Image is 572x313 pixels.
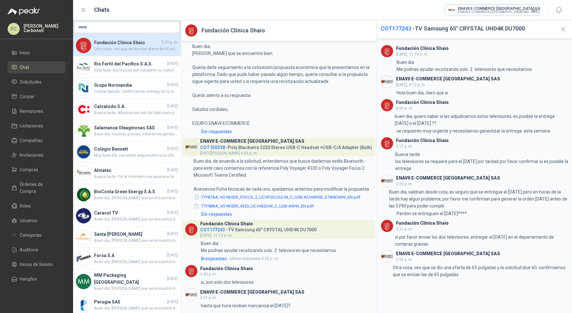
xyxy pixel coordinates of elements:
span: Otra cosa, veo que se dio una oferta de 65 pulgadas y la solicitud dice 60. confirmamos que se en... [94,46,178,52]
span: Hangfire [20,276,37,282]
button: Limpiar [532,8,537,12]
img: Company Logo [381,175,393,187]
span: Categorías [20,232,42,239]
img: Logo peakr [8,8,40,15]
span: [DATE] [167,61,178,67]
h4: - Poly Blackwire 3220 Stereo USB-C Headset +USB-C/A Adapter (Bulk) [200,143,372,149]
span: Buen dia, [PERSON_NAME] que se encuentre bien. Quería darle seguimiento a la cotización/propuesta... [94,305,178,311]
span: Hola buen dia Gracias por compartir su solicitud a través de la plataforma. Actualmente no contam... [94,67,178,73]
button: 77Y87AA_VOYAGER_FOCUS_2_UCVFOCUS2-M_C_USB-ACHARGE_STANDWW_EN.pdf [194,194,361,201]
a: Cotizar [8,91,65,103]
img: Company Logo [76,229,91,245]
p: Buen dia, [PERSON_NAME] que se encuentre bien. Quería darle seguimiento a la cotización/propuesta... [192,43,372,127]
h3: ENAVII E-COMMERCE [GEOGRAPHIC_DATA] SAS [200,290,304,294]
p: Hola buen dia, claro que si [397,89,448,96]
h3: Fundación Clínica Shaio [396,139,449,142]
h4: BioCosta Green Energy S.A.S [94,188,166,195]
img: Company Logo [381,137,393,149]
span: [DATE], 5:12 p. m. [396,83,426,87]
span: Inicio [20,49,30,56]
a: Company LogoSanta [PERSON_NAME][DATE]Buen dia, [PERSON_NAME] que se encuentre bien. Quería darle ... [73,227,181,248]
img: Company Logo [381,99,393,111]
img: Company Logo [76,208,91,223]
span: Buen dia, [PERSON_NAME] que se encuentre bien. Quería darle seguimiento a la cotización/propuesta... [94,286,178,292]
h3: ENAVII E-COMMERCE [GEOGRAPHIC_DATA] SAS [396,252,500,255]
p: Buen dia Me podrias ayudar recotizando solo 2 televisores que necesitamos [201,240,336,254]
span: [DATE] [167,252,178,258]
a: Company LogoCaracol TV[DATE]Buen dia, [PERSON_NAME] que se encuentre bien. Quería darle seguimien... [73,205,181,227]
a: Auditoria [8,244,65,256]
span: COT177243 [381,25,411,32]
span: Inicios de Sesión [20,261,53,268]
span: 8 respuesta s [201,255,227,262]
a: Solicitudes [8,76,65,88]
span: [DATE] [167,146,178,152]
img: Company Logo [76,187,91,202]
h3: ENAVII E-COMMERCE [GEOGRAPHIC_DATA] SAS [396,176,500,180]
img: Company Logo [76,102,91,117]
span: [DATE] [167,188,178,194]
a: Chat [8,61,65,73]
span: Invitaciones [20,152,44,159]
a: Company LogoSalamanca Oleaginosas SAS[DATE]Buen día, muchas gracias, estaremos pendientes [73,120,181,141]
h3: Fundación Clínica Shaio [396,221,449,225]
span: Buena tarde, Adjuntamos link del fabricante para validacion de especificaciones [URL][DOMAIN_NAME] [94,110,178,116]
a: Categorías [8,229,65,241]
span: [DATE][PERSON_NAME] 6:05 p. m. [200,151,258,155]
h4: Almatec [94,167,166,174]
a: Compras [8,164,65,176]
div: Sin respuestas [201,211,232,218]
h3: Fundación Clínica Shaio [200,267,253,270]
h4: Caracol TV [94,209,166,216]
h4: Colegio Bennett [94,146,166,153]
span: Compañías [20,137,43,144]
span: 3:17 p. m. [396,144,413,149]
p: Buen dia, de acuerdo a la solicitud, entendemos que busca diademas estilo Bluetooth - para este c... [194,158,373,193]
span: Solicitudes [20,78,42,85]
h4: MM Packaging [GEOGRAPHIC_DATA] [94,272,166,286]
span: [DATE] [167,276,178,282]
h3: ENAVII E-COMMERCE [GEOGRAPHIC_DATA] SAS [200,139,304,143]
a: Invitaciones [8,149,65,161]
a: Company LogoBioCosta Green Energy S.A.S[DATE]Buen dia, [PERSON_NAME] que se encuentre bien. Querí... [73,184,181,205]
span: Muy buen día, Haciendo seguimiento a la oferta, nos gustaría saber si hay algo en lo que pudiéram... [94,153,178,159]
h4: Calzatodo S.A. [94,103,166,110]
span: 3:25 p. m. [396,182,413,186]
span: 3:31 p. m. [396,227,413,231]
img: Company Logo [76,251,91,266]
a: Compañías [8,134,65,146]
a: Company LogoFundación Clínica Shaio3:33 p. m.Otra cosa, veo que se dio una oferta de 65 pulgadas ... [73,35,181,56]
h4: Rio Fertil del Pacífico S.A.S. [94,60,166,67]
div: PC [8,23,20,35]
a: Hangfire [8,273,65,285]
img: Company Logo [381,220,393,232]
h4: Fundación Clínica Shaio [94,39,160,46]
span: Buen dia, [PERSON_NAME] que se encuentre bien. Quería darle seguimiento a la cotización/propuesta... [94,238,178,244]
span: Usuarios [20,217,37,224]
h2: - TV Samsung 65" CRYSTAL UHD4K DU7000 [381,24,555,33]
span: Ultima respuesta [229,255,260,262]
a: Remisiones [8,105,65,117]
a: Company LogoMM Packaging [GEOGRAPHIC_DATA][DATE]Buen dia, [PERSON_NAME] que se encuentre bien. Qu... [73,269,181,295]
a: Roles [8,200,65,212]
h4: Perugia SAS [94,298,166,305]
p: buen dia, quiero saber si les adjudicamos estos televisores, es posible la entrega [DATE] o el [D... [395,113,568,127]
span: Buena tarde. Por el momento me pausaron la compra, hasta nuevo aviso no se hará. Muchas gracias p... [94,174,178,180]
a: Company LogoAlmatec[DATE]Buena tarde. Por el momento me pausaron la compra, hasta nuevo aviso no ... [73,163,181,184]
p: Perdon se entreguen el [DATE]**** [397,210,467,217]
p: si, son solo dos televisores [201,279,254,286]
a: Usuarios [8,214,65,227]
span: [DATE] [167,167,178,173]
h3: Fundación Clínica Shaio [396,101,449,104]
a: Company LogoForsa S.A[DATE]Buen dia, [PERSON_NAME] que se encuentre bien. Quería darle seguimient... [73,248,181,269]
h3: Fundación Clínica Shaio [396,47,449,50]
span: [DATE] [167,103,178,109]
img: Company Logo [185,289,197,301]
img: Company Logo [185,265,197,277]
span: Remisiones [20,108,43,115]
span: Cordial Saludo, Confirmamos entrega de la mercancia. [94,89,178,95]
h4: Santa [PERSON_NAME] [94,231,166,238]
span: [DATE] [167,299,178,305]
span: [DATE], 11:13 a. m. [200,233,233,238]
span: COT150338 [200,145,225,150]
